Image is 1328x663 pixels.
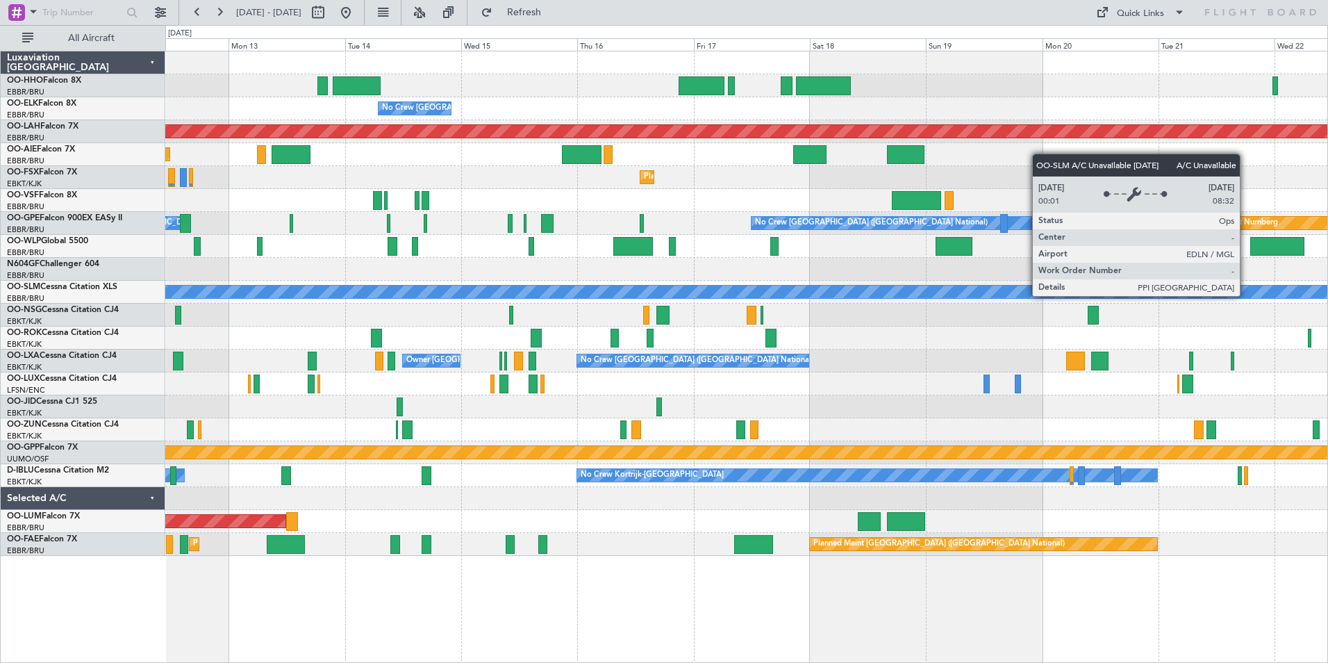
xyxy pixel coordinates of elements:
span: OO-LAH [7,122,40,131]
a: OO-VSFFalcon 8X [7,191,77,199]
span: All Aircraft [36,33,147,43]
a: EBBR/BRU [7,133,44,143]
a: EBKT/KJK [7,316,42,327]
span: OO-GPE [7,214,40,222]
span: OO-VSF [7,191,39,199]
a: EBBR/BRU [7,247,44,258]
a: OO-AIEFalcon 7X [7,145,75,154]
span: Refresh [495,8,554,17]
div: Fri 17 [694,38,810,51]
div: Thu 16 [577,38,693,51]
a: OO-NSGCessna Citation CJ4 [7,306,119,314]
div: Tue 14 [345,38,461,51]
a: EBKT/KJK [7,179,42,189]
div: No Crew [GEOGRAPHIC_DATA] ([GEOGRAPHIC_DATA] National) [382,98,615,119]
a: OO-SLMCessna Citation XLS [7,283,117,291]
span: D-IBLU [7,466,34,475]
span: OO-NSG [7,306,42,314]
div: Wed 15 [461,38,577,51]
span: OO-JID [7,398,36,406]
span: OO-ROK [7,329,42,337]
a: OO-FAEFalcon 7X [7,535,77,543]
a: OO-GPEFalcon 900EX EASy II [7,214,122,222]
a: EBKT/KJK [7,477,42,487]
a: UUMO/OSF [7,454,49,464]
span: OO-AIE [7,145,37,154]
a: EBBR/BRU [7,224,44,235]
div: Sat 18 [810,38,926,51]
button: All Aircraft [15,27,151,49]
div: Mon 20 [1043,38,1159,51]
div: Planned Maint Kortrijk-[GEOGRAPHIC_DATA] [644,167,806,188]
a: OO-ZUNCessna Citation CJ4 [7,420,119,429]
span: OO-ZUN [7,420,42,429]
div: No Crew [GEOGRAPHIC_DATA] ([GEOGRAPHIC_DATA] National) [581,350,813,371]
span: [DATE] - [DATE] [236,6,301,19]
a: EBBR/BRU [7,293,44,304]
span: OO-LXA [7,352,40,360]
span: OO-LUX [7,375,40,383]
a: EBBR/BRU [7,202,44,212]
div: Planned Maint [GEOGRAPHIC_DATA] ([GEOGRAPHIC_DATA] National) [813,534,1065,555]
a: OO-GPPFalcon 7X [7,443,78,452]
div: Sun 12 [113,38,229,51]
span: OO-WLP [7,237,41,245]
span: OO-GPP [7,443,40,452]
button: Refresh [474,1,558,24]
div: Planned Maint Melsbroek Air Base [193,534,315,555]
span: OO-FSX [7,168,39,177]
a: OO-LUXCessna Citation CJ4 [7,375,117,383]
div: Quick Links [1117,7,1164,21]
a: OO-ELKFalcon 8X [7,99,76,108]
a: OO-LXACessna Citation CJ4 [7,352,117,360]
a: EBBR/BRU [7,87,44,97]
div: Owner [GEOGRAPHIC_DATA]-[GEOGRAPHIC_DATA] [406,350,594,371]
div: No Crew Kortrijk-[GEOGRAPHIC_DATA] [581,465,724,486]
a: OO-LUMFalcon 7X [7,512,80,521]
span: OO-SLM [7,283,40,291]
a: OO-LAHFalcon 7X [7,122,78,131]
span: N604GF [7,260,40,268]
button: Quick Links [1089,1,1192,24]
span: OO-LUM [7,512,42,521]
a: EBBR/BRU [7,156,44,166]
a: OO-FSXFalcon 7X [7,168,77,177]
a: OO-WLPGlobal 5500 [7,237,88,245]
a: EBBR/BRU [7,546,44,556]
div: Sun 19 [926,38,1042,51]
a: LFSN/ENC [7,385,45,395]
span: OO-FAE [7,535,39,543]
a: OO-HHOFalcon 8X [7,76,81,85]
div: Mon 13 [229,38,345,51]
a: EBBR/BRU [7,270,44,281]
div: Planned Maint Nurnberg [1191,213,1278,234]
a: N604GFChallenger 604 [7,260,99,268]
a: EBKT/KJK [7,408,42,418]
div: [DATE] [168,28,192,40]
a: D-IBLUCessna Citation M2 [7,466,109,475]
span: OO-HHO [7,76,43,85]
a: EBKT/KJK [7,339,42,350]
input: Trip Number [42,2,122,23]
div: Tue 21 [1159,38,1275,51]
span: OO-ELK [7,99,38,108]
a: EBBR/BRU [7,110,44,120]
a: OO-JIDCessna CJ1 525 [7,398,97,406]
a: EBKT/KJK [7,431,42,441]
a: EBKT/KJK [7,362,42,373]
a: EBBR/BRU [7,523,44,533]
a: OO-ROKCessna Citation CJ4 [7,329,119,337]
div: No Crew [GEOGRAPHIC_DATA] ([GEOGRAPHIC_DATA] National) [755,213,988,234]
